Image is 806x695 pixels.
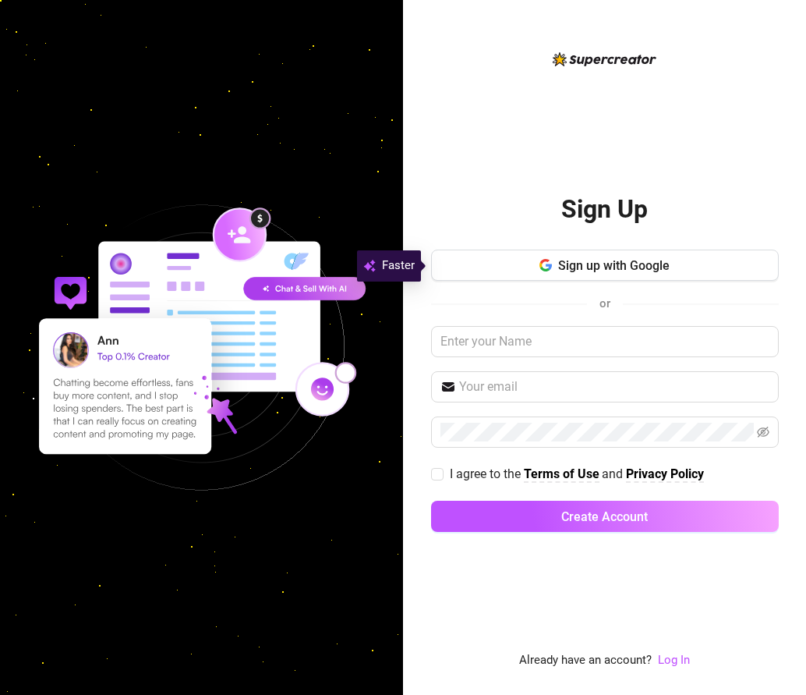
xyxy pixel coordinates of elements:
[553,52,656,66] img: logo-BBDzfeDw.svg
[602,466,626,481] span: and
[558,258,670,273] span: Sign up with Google
[524,466,599,481] strong: Terms of Use
[599,296,610,310] span: or
[626,466,704,483] a: Privacy Policy
[519,651,652,670] span: Already have an account?
[363,257,376,275] img: svg%3e
[431,250,779,281] button: Sign up with Google
[524,466,599,483] a: Terms of Use
[450,466,524,481] span: I agree to the
[561,509,648,524] span: Create Account
[658,651,690,670] a: Log In
[757,426,769,438] span: eye-invisible
[626,466,704,481] strong: Privacy Policy
[658,653,690,667] a: Log In
[459,378,769,396] input: Your email
[431,326,779,357] input: Enter your Name
[382,257,415,275] span: Faster
[561,193,648,225] h2: Sign Up
[431,501,779,532] button: Create Account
